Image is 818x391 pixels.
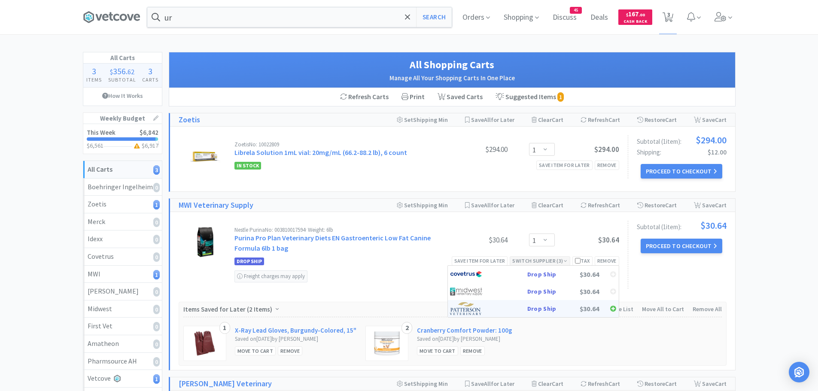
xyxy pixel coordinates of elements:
span: 45 [570,7,581,13]
a: Pharmsource AH0 [83,353,162,370]
div: $294.00 [443,144,508,155]
input: Search by item, sku, manufacturer, ingredient, size... [147,7,452,27]
div: $30.64 [556,302,599,315]
div: Remove [278,346,302,355]
a: This Week$6,842$6,561$6,917 [83,124,162,154]
div: Refresh [581,113,620,126]
div: Refresh [581,377,620,390]
span: Cart [608,201,620,209]
div: Saved on [DATE] by [PERSON_NAME] [417,335,539,344]
div: Refresh [581,199,620,212]
i: 3 [153,165,160,175]
span: 167 [626,10,645,18]
span: Cart [608,116,620,124]
button: Proceed to Checkout [641,164,722,179]
div: Shipping: [637,149,727,155]
span: $30.64 [700,221,727,230]
i: 1 [557,92,564,102]
span: 62 [128,67,134,76]
div: Click to move this item to Covetrus's cart [448,266,619,283]
span: Set [404,380,413,388]
i: 1 [153,200,160,209]
div: Clear [532,113,563,126]
span: $294.00 [696,135,727,145]
i: 0 [153,183,160,192]
h4: Items [83,76,105,84]
span: Cart [608,380,620,388]
div: Switch Supplier ( 3 ) [512,257,567,265]
span: 3 [92,66,96,76]
button: Proceed to Checkout [641,239,722,253]
div: Restore [637,113,677,126]
i: 0 [153,305,160,314]
i: 1 [153,374,160,384]
span: Cart [552,380,563,388]
div: Tax [575,257,590,265]
div: 2 [401,322,412,334]
div: Print [395,88,431,106]
a: Midwest0 [83,300,162,318]
div: $30.64 [556,268,599,281]
div: 1 [219,322,230,334]
a: Discuss45 [549,14,580,21]
div: Freight charges may apply [234,270,307,282]
div: Open Intercom Messenger [789,362,809,382]
span: 356 [113,66,126,76]
div: Vetcove [88,373,158,384]
span: Set [404,201,413,209]
span: Cart [665,380,677,388]
h4: Subtotal [105,76,139,84]
div: Shipping Min [397,199,448,212]
span: . 00 [639,12,645,18]
a: Deals [587,14,611,21]
div: Save [694,377,727,390]
a: Merck0 [83,213,162,231]
a: Amatheon0 [83,335,162,353]
span: Save for Later [471,380,514,388]
span: Cart [715,116,727,124]
a: Suggested Items 1 [489,88,570,106]
div: Clear [532,377,563,390]
a: All Carts3 [83,161,162,179]
i: 0 [153,339,160,349]
div: Move to Cart [235,346,276,355]
span: Cart [715,380,727,388]
div: Restore [637,199,677,212]
span: Cart [665,116,677,124]
i: 0 [153,322,160,331]
div: Save item for later [536,161,593,170]
span: $30.64 [598,235,619,245]
span: Cart [552,116,563,124]
div: Pharmsource AH [88,356,158,367]
a: Boehringer Ingelheim0 [83,179,162,196]
span: In Stock [234,162,261,170]
a: Saved Carts [431,88,489,106]
i: 1 [153,270,160,279]
a: $167.00Cash Back [618,6,652,29]
div: Refresh Carts [334,88,395,106]
span: Save for Later [471,201,514,209]
strong: All Carts [88,165,113,173]
a: Purina Pro Plan Veterinary Diets EN Gastroenteric Low Fat Canine Formula 6lb 1 bag [234,233,431,252]
div: Merck [88,216,158,227]
a: How It Works [83,88,162,104]
i: 0 [153,235,160,244]
i: 0 [153,218,160,227]
img: 77fca1acd8b6420a9015268ca798ef17_1.png [450,268,482,281]
div: Zoetis [88,199,158,210]
div: Remove [595,256,619,265]
a: Zoetis [179,114,200,126]
div: Save [694,199,727,212]
span: $ [626,12,628,18]
h4: Carts [139,76,162,84]
div: Restore [637,377,677,390]
div: Midwest [88,303,158,315]
span: Remove All [693,305,722,313]
h1: All Shopping Carts [178,57,727,73]
img: 4dd14cff54a648ac9e977f0c5da9bc2e_5.png [450,285,482,298]
span: All [484,116,491,124]
button: Search [416,7,452,27]
h1: MWI Veterinary Supply [179,199,253,212]
div: Drop Ship [493,268,556,281]
div: First Vet [88,321,158,332]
